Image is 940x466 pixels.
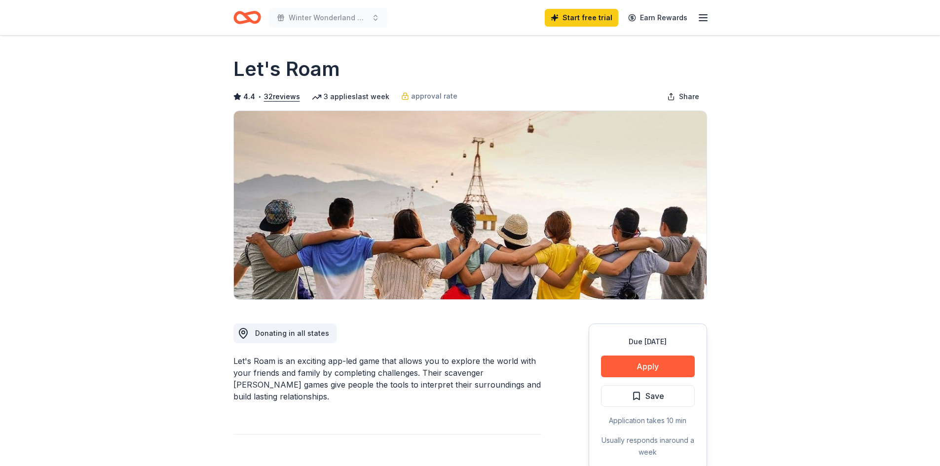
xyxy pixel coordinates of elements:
[601,434,695,458] div: Usually responds in around a week
[243,91,255,103] span: 4.4
[601,356,695,377] button: Apply
[258,93,261,101] span: •
[622,9,693,27] a: Earn Rewards
[545,9,618,27] a: Start free trial
[234,111,707,299] img: Image for Let's Roam
[645,390,664,402] span: Save
[289,12,368,24] span: Winter Wonderland 2025
[264,91,300,103] button: 32reviews
[233,55,340,83] h1: Let's Roam
[233,355,541,402] div: Let's Roam is an exciting app-led game that allows you to explore the world with your friends and...
[601,415,695,427] div: Application takes 10 min
[659,87,707,107] button: Share
[401,90,457,102] a: approval rate
[601,336,695,348] div: Due [DATE]
[255,329,329,337] span: Donating in all states
[679,91,699,103] span: Share
[411,90,457,102] span: approval rate
[233,6,261,29] a: Home
[601,385,695,407] button: Save
[269,8,387,28] button: Winter Wonderland 2025
[312,91,389,103] div: 3 applies last week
